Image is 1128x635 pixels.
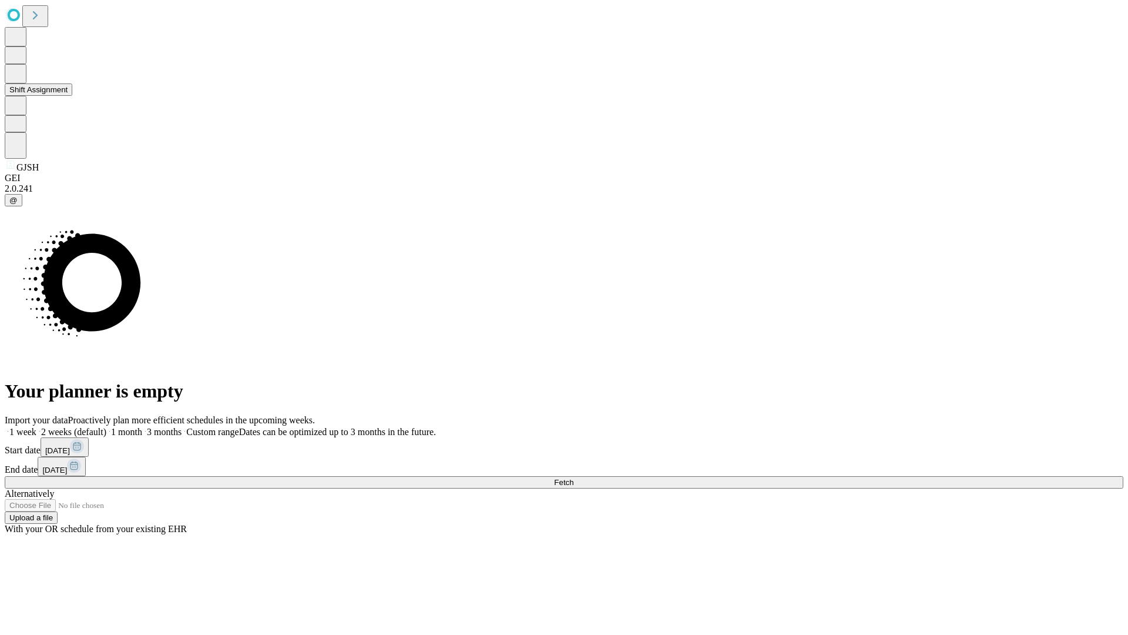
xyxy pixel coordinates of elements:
[239,427,436,437] span: Dates can be optimized up to 3 months in the future.
[111,427,142,437] span: 1 month
[41,437,89,457] button: [DATE]
[5,183,1123,194] div: 2.0.241
[147,427,182,437] span: 3 months
[45,446,70,455] span: [DATE]
[16,162,39,172] span: GJSH
[5,437,1123,457] div: Start date
[5,194,22,206] button: @
[9,427,36,437] span: 1 week
[5,457,1123,476] div: End date
[9,196,18,205] span: @
[41,427,106,437] span: 2 weeks (default)
[5,476,1123,489] button: Fetch
[5,173,1123,183] div: GEI
[5,415,68,425] span: Import your data
[42,466,67,474] span: [DATE]
[5,512,58,524] button: Upload a file
[5,489,54,499] span: Alternatively
[5,524,187,534] span: With your OR schedule from your existing EHR
[68,415,315,425] span: Proactively plan more efficient schedules in the upcoming weeks.
[5,380,1123,402] h1: Your planner is empty
[186,427,239,437] span: Custom range
[5,83,72,96] button: Shift Assignment
[38,457,86,476] button: [DATE]
[554,478,573,487] span: Fetch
